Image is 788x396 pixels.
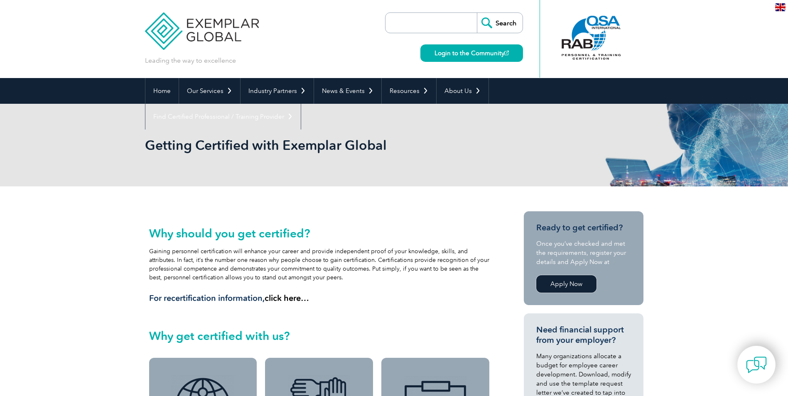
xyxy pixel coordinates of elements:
[149,329,490,342] h2: Why get certified with us?
[477,13,523,33] input: Search
[536,275,597,293] a: Apply Now
[149,227,490,303] div: Gaining personnel certification will enhance your career and provide independent proof of your kn...
[149,293,490,303] h3: For recertification information,
[145,137,464,153] h1: Getting Certified with Exemplar Global
[145,56,236,65] p: Leading the way to excellence
[504,51,509,55] img: open_square.png
[149,227,490,240] h2: Why should you get certified?
[179,78,240,104] a: Our Services
[437,78,489,104] a: About Us
[382,78,436,104] a: Resources
[536,325,631,345] h3: Need financial support from your employer?
[314,78,381,104] a: News & Events
[145,104,301,130] a: Find Certified Professional / Training Provider
[145,78,179,104] a: Home
[775,3,786,11] img: en
[746,354,767,375] img: contact-chat.png
[420,44,523,62] a: Login to the Community
[241,78,314,104] a: Industry Partners
[536,222,631,233] h3: Ready to get certified?
[265,293,309,303] a: click here…
[536,239,631,266] p: Once you’ve checked and met the requirements, register your details and Apply Now at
